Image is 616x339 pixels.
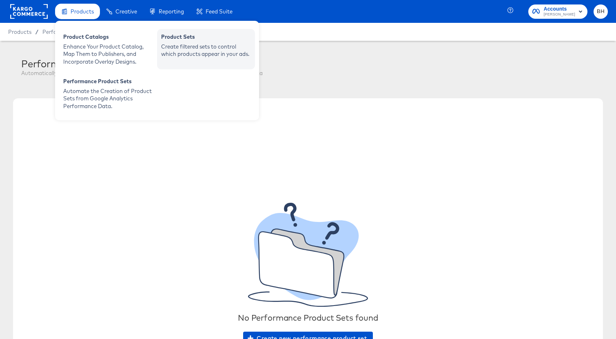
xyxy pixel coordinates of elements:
span: Products [8,29,31,35]
span: [PERSON_NAME] [544,11,575,18]
div: Performance Product Sets [21,58,263,69]
div: Automatically build and update product sets based on your Google Analytics performance data [21,69,263,77]
span: / [31,29,42,35]
span: Products [71,8,94,15]
span: Feed Suite [206,8,233,15]
div: No Performance Product Sets found [238,313,378,323]
span: BH [597,7,605,16]
button: BH [594,4,608,19]
span: Reporting [159,8,184,15]
a: Performance Product Sets [42,29,111,35]
span: Creative [115,8,137,15]
span: Accounts [544,5,575,13]
button: Accounts[PERSON_NAME] [528,4,587,19]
